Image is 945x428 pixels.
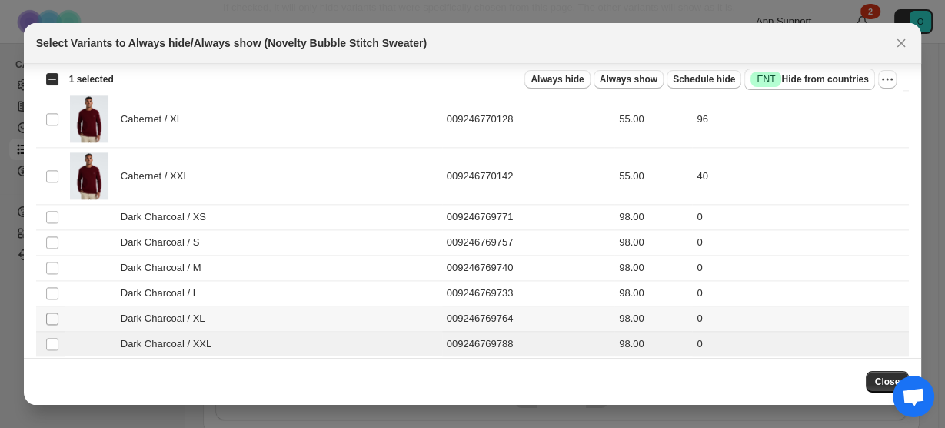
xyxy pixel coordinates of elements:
[893,376,934,417] div: Open chat
[614,332,692,357] td: 98.00
[442,91,614,148] td: 009246770128
[878,70,897,89] button: More actions
[692,230,909,256] td: 0
[757,73,775,85] span: ENT
[121,260,210,276] span: Dark Charcoal / M
[614,256,692,281] td: 98.00
[121,169,197,184] span: Cabernet / XXL
[442,256,614,281] td: 009246769740
[442,281,614,306] td: 009246769733
[594,70,664,89] button: Always show
[614,306,692,332] td: 98.00
[667,70,741,89] button: Schedule hide
[692,256,909,281] td: 0
[442,148,614,205] td: 009246770142
[70,95,108,142] img: Novelty-Bubble-Stitch-Sweater-Cabernet-Original-Penguin-9.jpg
[875,376,900,388] span: Close
[69,73,114,85] span: 1 selected
[600,73,657,85] span: Always show
[121,235,208,250] span: Dark Charcoal / S
[744,69,874,90] button: SuccessENTHide from countries
[692,148,909,205] td: 40
[614,281,692,306] td: 98.00
[442,205,614,230] td: 009246769771
[692,205,909,230] td: 0
[121,336,220,352] span: Dark Charcoal / XXL
[673,73,735,85] span: Schedule hide
[524,70,590,89] button: Always hide
[121,112,191,127] span: Cabernet / XL
[614,230,692,256] td: 98.00
[614,205,692,230] td: 98.00
[692,332,909,357] td: 0
[692,306,909,332] td: 0
[890,32,912,54] button: Close
[442,230,614,256] td: 009246769757
[36,35,427,51] h2: Select Variants to Always hide/Always show (Novelty Bubble Stitch Sweater)
[121,209,215,225] span: Dark Charcoal / XS
[121,286,207,301] span: Dark Charcoal / L
[442,332,614,357] td: 009246769788
[442,306,614,332] td: 009246769764
[692,281,909,306] td: 0
[866,371,910,393] button: Close
[121,311,213,326] span: Dark Charcoal / XL
[531,73,584,85] span: Always hide
[70,152,108,199] img: Novelty-Bubble-Stitch-Sweater-Cabernet-Original-Penguin-9.jpg
[614,148,692,205] td: 55.00
[614,91,692,148] td: 55.00
[750,72,868,87] span: Hide from countries
[692,91,909,148] td: 96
